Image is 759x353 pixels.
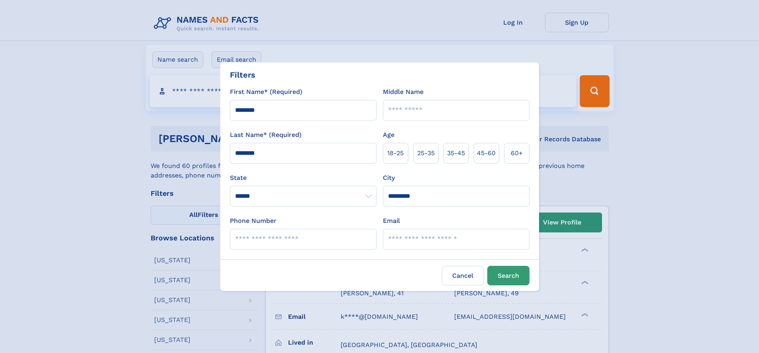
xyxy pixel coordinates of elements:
span: 60+ [511,148,523,158]
span: 25‑35 [417,148,435,158]
span: 45‑60 [477,148,496,158]
span: 18‑25 [387,148,404,158]
label: Cancel [442,266,484,285]
label: Email [383,216,400,226]
label: Middle Name [383,87,424,97]
label: Last Name* (Required) [230,130,302,140]
label: City [383,173,395,183]
label: First Name* (Required) [230,87,302,97]
label: Age [383,130,394,140]
div: Filters [230,69,255,81]
span: 35‑45 [447,148,465,158]
label: Phone Number [230,216,277,226]
label: State [230,173,377,183]
button: Search [487,266,530,285]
